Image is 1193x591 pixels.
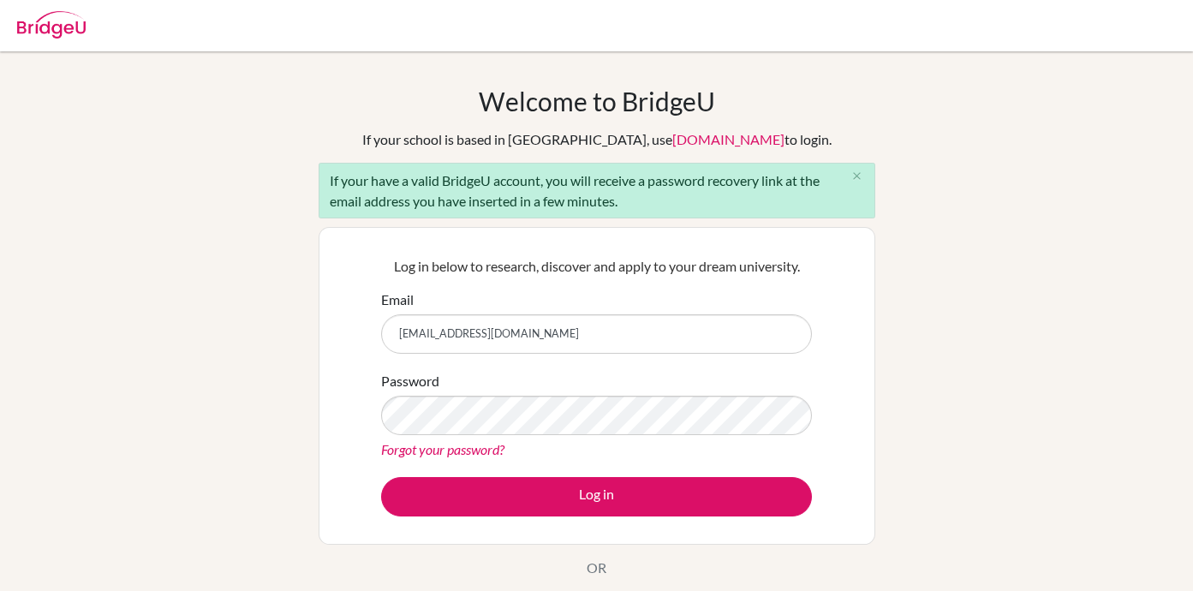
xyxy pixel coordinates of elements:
[362,129,832,150] div: If your school is based in [GEOGRAPHIC_DATA], use to login.
[319,163,875,218] div: If your have a valid BridgeU account, you will receive a password recovery link at the email addr...
[479,86,715,116] h1: Welcome to BridgeU
[381,477,812,516] button: Log in
[381,371,439,391] label: Password
[850,170,863,182] i: close
[587,558,606,578] p: OR
[672,131,784,147] a: [DOMAIN_NAME]
[381,441,504,457] a: Forgot your password?
[381,256,812,277] p: Log in below to research, discover and apply to your dream university.
[840,164,874,189] button: Close
[381,290,414,310] label: Email
[17,11,86,39] img: Bridge-U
